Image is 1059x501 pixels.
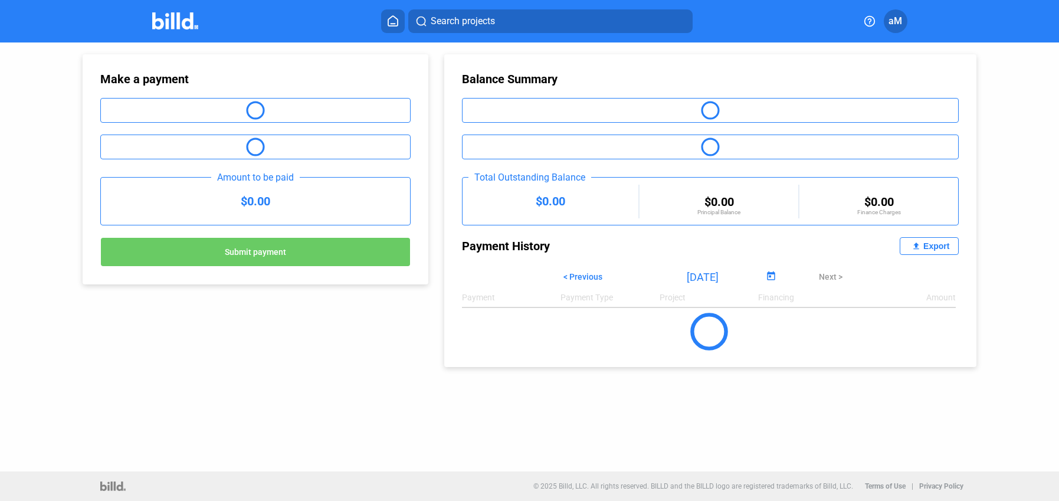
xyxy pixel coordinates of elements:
[912,482,913,490] p: |
[101,178,410,225] div: $0.00
[865,482,906,490] b: Terms of Use
[660,293,758,302] div: Project
[555,267,611,287] button: < Previous
[431,14,495,28] span: Search projects
[758,293,857,302] div: Financing
[100,482,126,491] img: logo
[923,241,949,251] div: Export
[919,482,963,490] b: Privacy Policy
[810,267,851,287] button: Next >
[225,248,286,257] span: Submit payment
[799,209,958,215] div: Finance Charges
[462,237,710,255] div: Payment History
[900,237,959,255] button: Export
[463,194,639,208] div: $0.00
[819,272,842,281] span: Next >
[909,239,923,253] mat-icon: file_upload
[640,209,798,215] div: Principal Balance
[884,9,907,33] button: aM
[152,12,199,30] img: Billd Company Logo
[462,72,959,86] div: Balance Summary
[533,482,853,490] p: © 2025 Billd, LLC. All rights reserved. BILLD and the BILLD logo are registered trademarks of Bil...
[211,172,300,183] div: Amount to be paid
[408,9,693,33] button: Search projects
[560,293,659,302] div: Payment Type
[563,272,602,281] span: < Previous
[926,293,956,302] div: Amount
[462,293,560,302] div: Payment
[763,269,779,285] button: Open calendar
[100,237,411,267] button: Submit payment
[888,14,902,28] span: aM
[100,72,287,86] div: Make a payment
[640,195,798,209] div: $0.00
[468,172,591,183] div: Total Outstanding Balance
[799,195,958,209] div: $0.00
